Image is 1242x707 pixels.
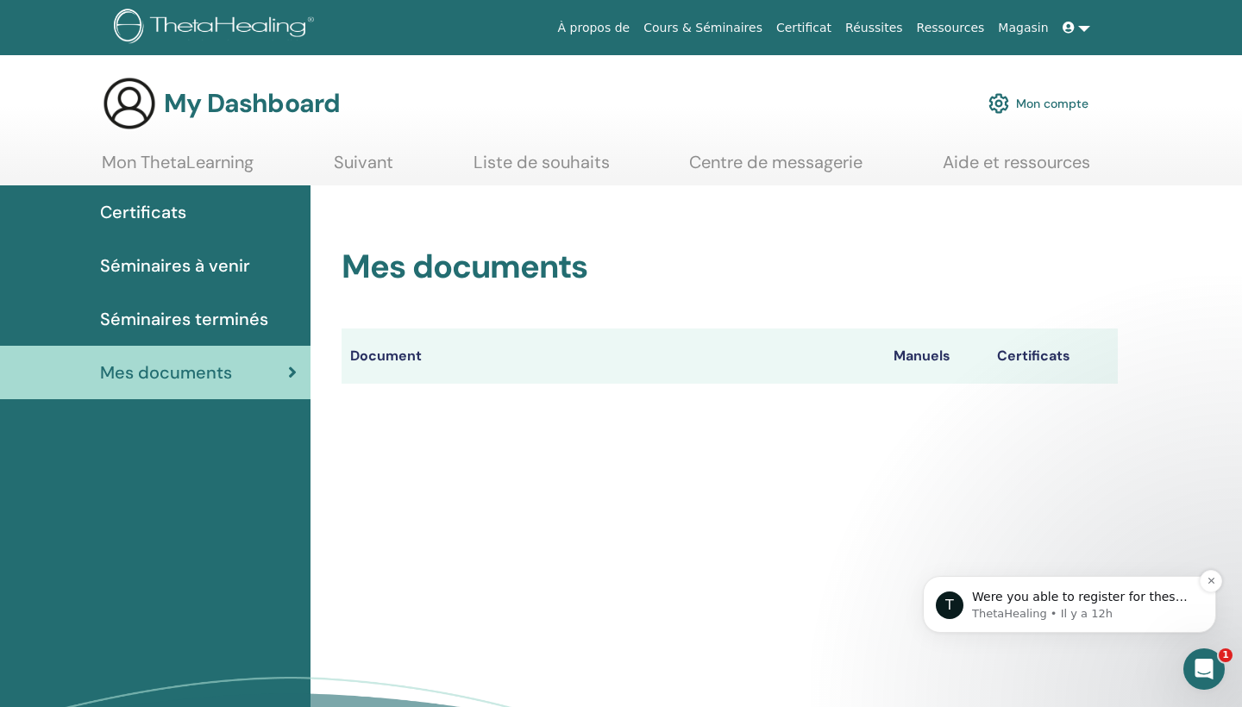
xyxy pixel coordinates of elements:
img: cog.svg [988,89,1009,118]
a: Centre de messagerie [689,152,862,185]
a: Certificat [769,12,838,44]
p: Message from ThetaHealing, sent Il y a 12h [75,138,298,153]
span: Séminaires à venir [100,253,250,278]
iframe: Intercom notifications message [897,468,1242,660]
th: Certificats [988,328,1118,384]
span: Mes documents [100,360,232,385]
a: Magasin [991,12,1055,44]
a: Aide et ressources [943,152,1090,185]
img: logo.png [114,9,320,47]
div: message notification from ThetaHealing, Il y a 12h. Were you able to register for these two event... [26,108,319,165]
div: Profile image for ThetaHealing [39,123,66,151]
a: Mon ThetaLearning [102,152,254,185]
a: Mon compte [988,84,1088,122]
a: Cours & Séminaires [637,12,769,44]
iframe: Intercom live chat [1183,648,1225,690]
a: Réussites [838,12,909,44]
span: Certificats [100,199,186,225]
a: À propos de [551,12,637,44]
span: 1 [1219,648,1233,662]
img: generic-user-icon.jpg [102,76,157,131]
h2: Mes documents [342,247,1118,287]
a: Liste de souhaits [474,152,610,185]
h3: My Dashboard [164,88,340,119]
button: Dismiss notification [303,102,325,124]
span: Séminaires terminés [100,306,268,332]
th: Manuels [885,328,988,384]
p: Were you able to register for these two events successful. We can not locate a registration under... [75,121,298,138]
th: Document [342,328,885,384]
a: Ressources [910,12,992,44]
a: Suivant [334,152,393,185]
